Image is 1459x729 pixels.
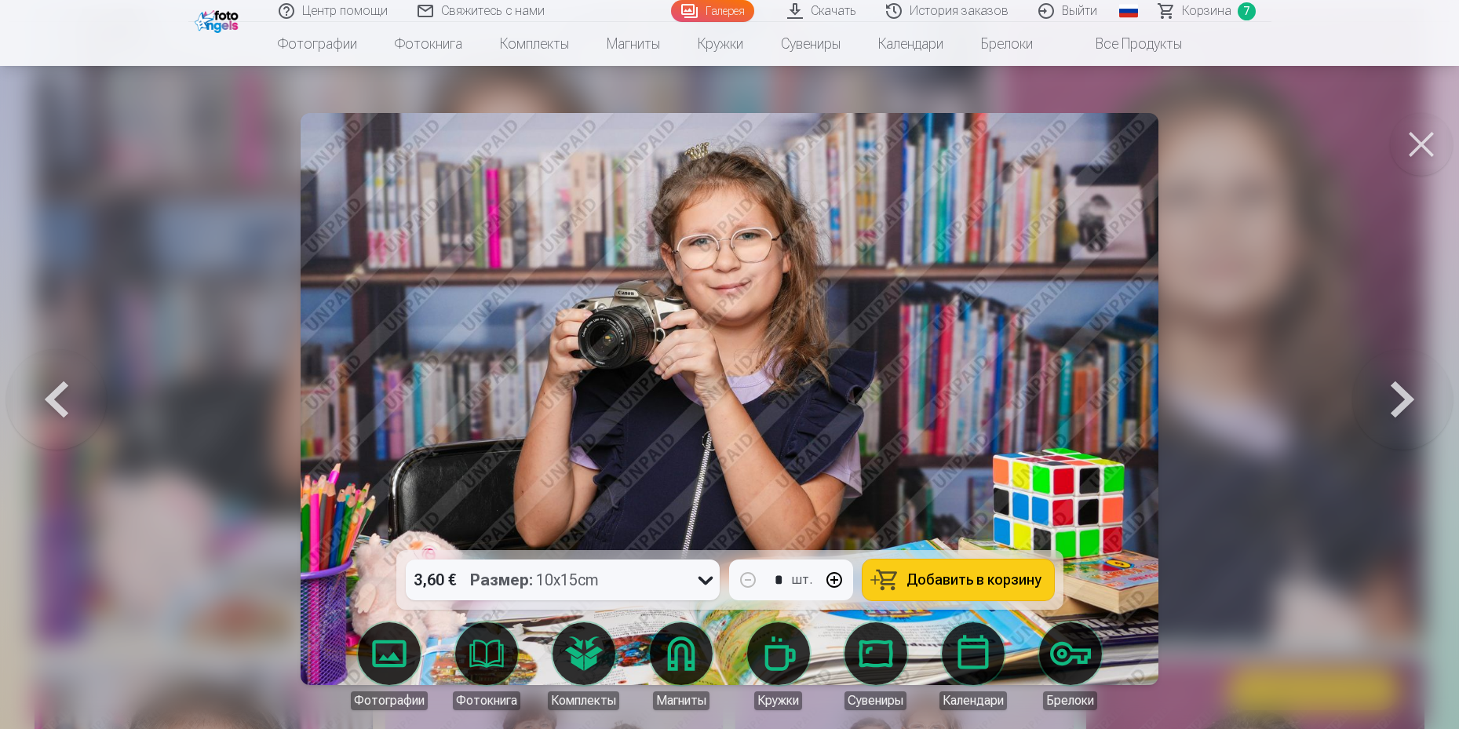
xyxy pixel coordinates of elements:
[406,560,464,600] div: 3,60 €
[1027,622,1114,710] a: Брелоки
[792,570,812,589] div: шт.
[1052,22,1201,66] a: Все продукты
[939,691,1007,710] div: Календари
[453,691,520,710] div: Фотокнига
[470,569,533,591] strong: Размер :
[376,22,481,66] a: Фотокнига
[588,22,679,66] a: Магниты
[1182,2,1231,20] span: Корзина
[863,560,1054,600] button: Добавить в корзину
[351,691,428,710] div: Фотографии
[735,622,823,710] a: Кружки
[637,622,725,710] a: Магниты
[832,622,920,710] a: Сувениры
[859,22,962,66] a: Календари
[1043,691,1097,710] div: Брелоки
[540,622,628,710] a: Комплекты
[1238,2,1256,20] span: 7
[195,6,243,33] img: /fa1
[679,22,762,66] a: Кружки
[345,622,433,710] a: Фотографии
[653,691,709,710] div: Магниты
[844,691,906,710] div: Сувениры
[548,691,619,710] div: Комплекты
[470,560,599,600] div: 10x15cm
[906,573,1041,587] span: Добавить в корзину
[481,22,588,66] a: Комплекты
[443,622,531,710] a: Фотокнига
[259,22,376,66] a: Фотографии
[929,622,1017,710] a: Календари
[762,22,859,66] a: Сувениры
[962,22,1052,66] a: Брелоки
[754,691,802,710] div: Кружки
